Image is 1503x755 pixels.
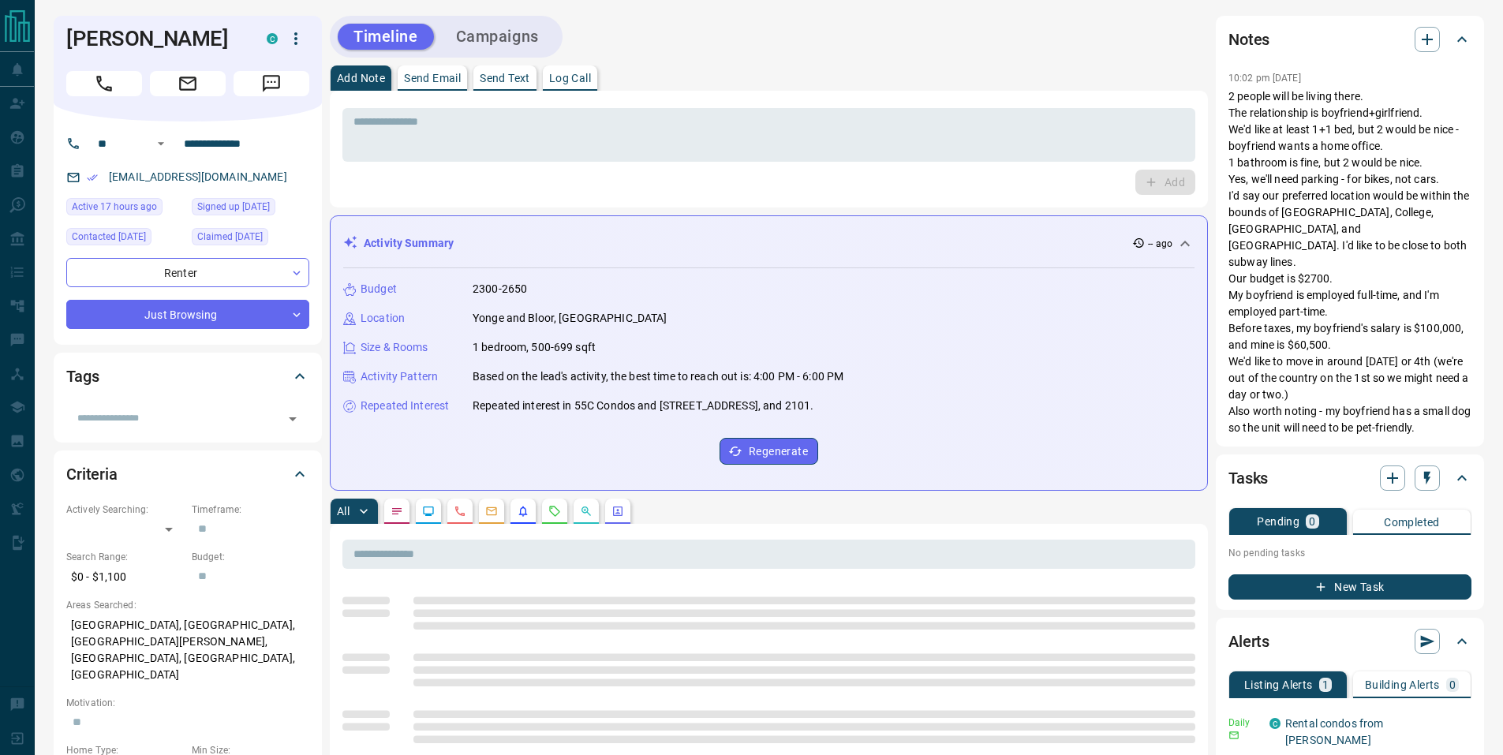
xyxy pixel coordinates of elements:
svg: Emails [485,505,498,518]
svg: Requests [548,505,561,518]
p: Budget [361,281,397,297]
span: Call [66,71,142,96]
div: Just Browsing [66,300,309,329]
p: 2 people will be living there. The relationship is boyfriend+girlfriend. We'd like at least 1+1 b... [1228,88,1471,436]
p: 2300-2650 [473,281,527,297]
svg: Notes [391,505,403,518]
p: Motivation: [66,696,309,710]
svg: Email [1228,730,1239,741]
svg: Calls [454,505,466,518]
div: Criteria [66,455,309,493]
span: Message [234,71,309,96]
p: Repeated interest in 55C Condos and [STREET_ADDRESS], and 2101. [473,398,813,414]
p: No pending tasks [1228,541,1471,565]
div: Alerts [1228,622,1471,660]
span: Active 17 hours ago [72,199,157,215]
h2: Tasks [1228,465,1268,491]
svg: Email Verified [87,172,98,183]
h1: [PERSON_NAME] [66,26,243,51]
h2: Tags [66,364,99,389]
div: condos.ca [1269,718,1281,729]
div: Renter [66,258,309,287]
p: Building Alerts [1365,679,1440,690]
button: Open [151,134,170,153]
h2: Criteria [66,462,118,487]
p: Actively Searching: [66,503,184,517]
button: Open [282,408,304,430]
button: Campaigns [440,24,555,50]
p: $0 - $1,100 [66,564,184,590]
div: Sat Aug 21 2021 [192,198,309,220]
p: Daily [1228,716,1260,730]
p: 0 [1449,679,1456,690]
h2: Alerts [1228,629,1269,654]
div: Notes [1228,21,1471,58]
svg: Listing Alerts [517,505,529,518]
div: Tasks [1228,459,1471,497]
button: New Task [1228,574,1471,600]
div: condos.ca [267,33,278,44]
div: Tue Aug 12 2025 [66,198,184,220]
span: Claimed [DATE] [197,229,263,245]
div: Sun Aug 22 2021 [66,228,184,250]
h2: Notes [1228,27,1269,52]
div: Activity Summary-- ago [343,229,1195,258]
div: Sat Aug 21 2021 [192,228,309,250]
span: Contacted [DATE] [72,229,146,245]
p: 0 [1309,516,1315,527]
span: Signed up [DATE] [197,199,270,215]
p: Log Call [549,73,591,84]
p: Pending [1257,516,1299,527]
a: Rental condos from [PERSON_NAME] [1285,717,1383,746]
p: Listing Alerts [1244,679,1313,690]
svg: Lead Browsing Activity [422,505,435,518]
p: Timeframe: [192,503,309,517]
p: Completed [1384,517,1440,528]
span: Email [150,71,226,96]
p: Location [361,310,405,327]
p: Yonge and Bloor, [GEOGRAPHIC_DATA] [473,310,667,327]
p: Activity Summary [364,235,454,252]
p: -- ago [1148,237,1172,251]
p: 10:02 pm [DATE] [1228,73,1301,84]
p: Send Text [480,73,530,84]
a: [EMAIL_ADDRESS][DOMAIN_NAME] [109,170,287,183]
p: Send Email [404,73,461,84]
svg: Agent Actions [611,505,624,518]
p: Repeated Interest [361,398,449,414]
button: Regenerate [720,438,818,465]
p: 1 bedroom, 500-699 sqft [473,339,596,356]
p: 1 [1322,679,1329,690]
p: Add Note [337,73,385,84]
p: [GEOGRAPHIC_DATA], [GEOGRAPHIC_DATA], [GEOGRAPHIC_DATA][PERSON_NAME], [GEOGRAPHIC_DATA], [GEOGRAP... [66,612,309,688]
p: Activity Pattern [361,368,438,385]
p: Search Range: [66,550,184,564]
p: Areas Searched: [66,598,309,612]
div: Tags [66,357,309,395]
button: Timeline [338,24,434,50]
p: All [337,506,350,517]
p: Size & Rooms [361,339,428,356]
svg: Opportunities [580,505,593,518]
p: Budget: [192,550,309,564]
p: Based on the lead's activity, the best time to reach out is: 4:00 PM - 6:00 PM [473,368,843,385]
